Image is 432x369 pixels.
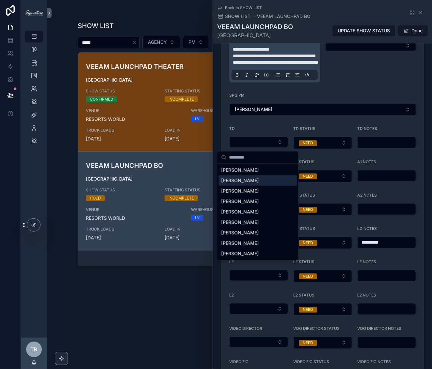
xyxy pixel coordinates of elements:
span: VIDEO EIC NOTES [357,359,391,364]
span: A2 NOTES [357,193,377,198]
span: LD NOTES [357,226,377,231]
span: LOAD IN [165,128,235,133]
button: Select Button [325,40,416,51]
span: AGENCY [148,39,167,45]
div: NEED [303,173,313,179]
span: [PERSON_NAME] [221,209,259,215]
div: NEED [303,240,313,246]
div: NEED [303,307,313,313]
div: scrollable content [21,26,47,155]
span: SPG PM [229,93,245,98]
span: WAREHOUSE OUT [191,207,288,212]
a: VEEAM LAUNCHPAD BO [257,13,311,20]
button: UPDATE SHOW STATUS [332,25,395,37]
span: SHOW STATUS [86,88,157,94]
span: [GEOGRAPHIC_DATA] [217,31,293,39]
span: UPDATE SHOW STATUS [338,27,390,34]
span: [DATE] [86,136,157,142]
span: Back to SHOW LIST [225,5,262,10]
button: Select Button [293,336,352,349]
span: [DATE] [165,234,235,241]
span: LD STATUS [293,226,315,231]
span: E2 [229,293,234,297]
button: Select Button [229,136,288,148]
a: SHOW LIST [217,13,250,20]
div: LV [195,215,200,221]
div: INCOMPLETE [168,195,194,201]
button: Select Button [229,270,288,281]
button: Select Button [293,170,352,182]
button: Select Button [293,236,352,249]
span: [PERSON_NAME] [221,177,259,184]
span: [PERSON_NAME] [221,167,259,173]
button: Select Button [229,336,288,347]
span: RESORTS WORLD [86,215,183,221]
span: TD [229,126,235,131]
span: VIDEO EIC [229,359,248,364]
span: PM [188,39,196,45]
h1: VEEAM LAUNCHPAD BO [217,22,293,31]
button: Select Button [183,36,209,48]
span: [PERSON_NAME] [221,240,259,247]
h1: SHOW LIST [78,21,114,30]
span: LE NOTES [357,259,376,264]
span: WAREHOUSE OUT [191,108,288,113]
span: TB [31,345,38,353]
span: E2 STATUS [293,293,314,297]
button: Clear [132,40,139,45]
button: Select Button [212,36,253,48]
img: App logo [25,10,43,16]
div: LV [195,116,200,122]
span: VIDEO EIC STATUS [293,359,329,364]
strong: [GEOGRAPHIC_DATA] [86,176,133,182]
span: STAFFING STATUS [165,187,235,193]
button: Select Button [229,303,288,314]
a: Back to SHOW LIST [217,5,262,10]
span: TD STATUS [293,126,315,131]
a: VEEAM LAUNCHPAD THEATER[GEOGRAPHIC_DATA]SHOW STATUSCONFIRMEDSTAFFING STATUSINCOMPLETEAGENCYEEGSPG... [78,53,401,151]
button: Select Button [293,136,352,149]
span: A1 STATUS [293,159,314,164]
span: [PERSON_NAME] [221,219,259,226]
span: VDO DIRECTOR STATUS [293,326,340,331]
span: RESORTS WORLD [86,116,183,122]
span: A1 NOTES [357,159,376,164]
span: A2 STATUS [293,193,315,198]
div: Suggestions [217,164,298,260]
div: HOLD [90,195,101,201]
span: VDO DIRECTOR NOTES [357,326,401,331]
span: [PERSON_NAME] [221,250,259,257]
button: Done [398,25,428,37]
span: [DATE] [165,136,235,142]
div: NEED [303,340,313,346]
h3: VEEAM LAUNCHPAD THEATER [86,62,288,72]
button: Select Button [142,36,180,48]
button: Select Button [293,303,352,315]
div: NEED [303,140,313,146]
span: E2 NOTES [357,293,376,297]
span: VENUE [86,108,183,113]
span: LE [229,259,234,264]
span: VENUE [86,207,183,212]
h3: VEEAM LAUNCHPAD BO [86,161,288,170]
span: [PERSON_NAME] [235,106,272,113]
span: [DATE] [86,234,157,241]
span: STAFFING STATUS [165,88,235,94]
span: TRUCK LOADS [86,128,157,133]
a: VEEAM LAUNCHPAD BO[GEOGRAPHIC_DATA]SHOW STATUSHOLDSTAFFING STATUSINCOMPLETEAGENCYEEGSPG PM[PERSON... [78,151,401,250]
strong: [GEOGRAPHIC_DATA] [86,77,133,83]
div: CONFIRMED [90,96,113,102]
div: INCOMPLETE [168,96,194,102]
button: Select Button [229,103,416,116]
span: [PERSON_NAME] [221,188,259,194]
span: [PERSON_NAME] [221,198,259,205]
div: NEED [303,273,313,279]
span: [PERSON_NAME] [221,230,259,236]
button: Select Button [293,203,352,216]
span: SHOW LIST [225,13,250,20]
span: SHOW STATUS [86,187,157,193]
div: NEED [303,207,313,213]
span: LE STATUS [293,259,314,264]
span: TRUCK LOADS [86,227,157,232]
